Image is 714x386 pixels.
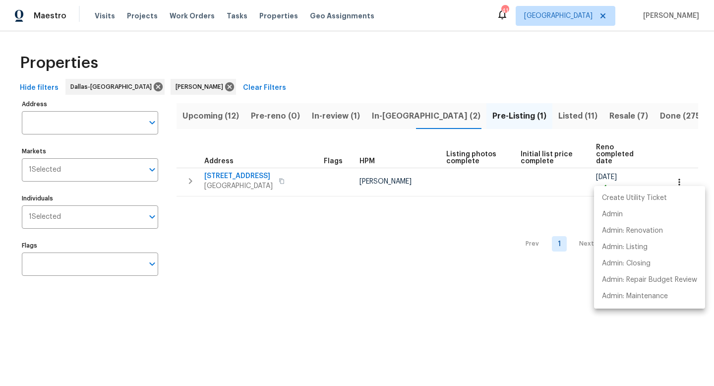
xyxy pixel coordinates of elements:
p: Admin [602,209,623,220]
p: Admin: Closing [602,258,651,269]
p: Admin: Listing [602,242,648,253]
p: Create Utility Ticket [602,193,667,203]
p: Admin: Maintenance [602,291,668,302]
p: Admin: Renovation [602,226,663,236]
p: Admin: Repair Budget Review [602,275,697,285]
